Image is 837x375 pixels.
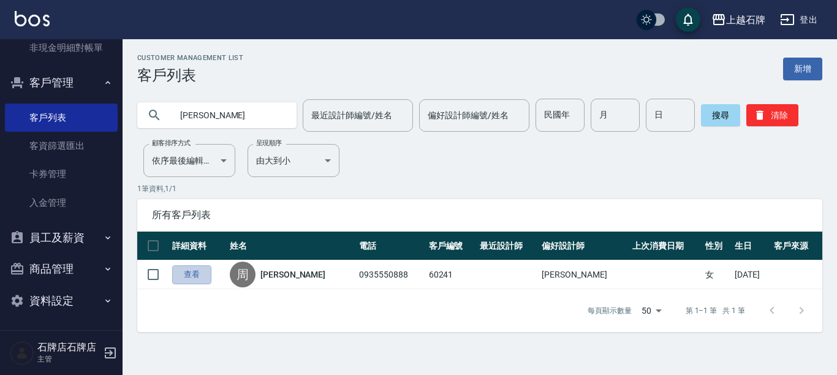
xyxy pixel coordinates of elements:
[426,232,477,260] th: 客戶編號
[152,138,191,148] label: 顧客排序方式
[5,222,118,254] button: 員工及薪資
[227,232,356,260] th: 姓名
[746,104,798,126] button: 清除
[230,262,256,287] div: 周
[775,9,822,31] button: 登出
[539,260,629,289] td: [PERSON_NAME]
[426,260,477,289] td: 60241
[702,232,732,260] th: 性別
[37,354,100,365] p: 主管
[5,132,118,160] a: 客資篩選匯出
[256,138,282,148] label: 呈現順序
[143,144,235,177] div: 依序最後編輯時間
[137,54,243,62] h2: Customer Management List
[539,232,629,260] th: 偏好設計師
[588,305,632,316] p: 每頁顯示數量
[248,144,339,177] div: 由大到小
[5,67,118,99] button: 客戶管理
[477,232,539,260] th: 最近設計師
[5,160,118,188] a: 卡券管理
[15,11,50,26] img: Logo
[637,294,666,327] div: 50
[260,268,325,281] a: [PERSON_NAME]
[629,232,702,260] th: 上次消費日期
[732,260,771,289] td: [DATE]
[172,265,211,284] a: 查看
[152,209,808,221] span: 所有客戶列表
[10,341,34,365] img: Person
[783,58,822,80] a: 新增
[356,260,426,289] td: 0935550888
[726,12,765,28] div: 上越石牌
[706,7,770,32] button: 上越石牌
[702,260,732,289] td: 女
[732,232,771,260] th: 生日
[686,305,745,316] p: 第 1–1 筆 共 1 筆
[5,34,118,62] a: 非現金明細對帳單
[137,183,822,194] p: 1 筆資料, 1 / 1
[701,104,740,126] button: 搜尋
[771,232,822,260] th: 客戶來源
[137,67,243,84] h3: 客戶列表
[169,232,227,260] th: 詳細資料
[356,232,426,260] th: 電話
[676,7,700,32] button: save
[37,341,100,354] h5: 石牌店石牌店
[5,253,118,285] button: 商品管理
[5,104,118,132] a: 客戶列表
[172,99,287,132] input: 搜尋關鍵字
[5,189,118,217] a: 入金管理
[5,285,118,317] button: 資料設定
